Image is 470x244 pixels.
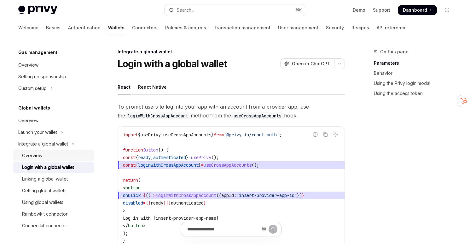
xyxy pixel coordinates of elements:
[280,58,334,69] button: Open in ChatGPT
[123,193,141,198] span: onClick
[221,193,236,198] span: appId:
[199,162,201,168] span: }
[148,200,151,206] span: !
[118,58,227,69] h1: Login with a global wallet
[165,4,306,16] button: Open search
[373,7,390,13] a: Support
[186,155,189,160] span: }
[351,20,369,35] a: Recipes
[311,130,319,139] button: Report incorrect code
[138,155,151,160] span: ready
[18,85,47,92] div: Custom setup
[138,132,141,138] span: {
[374,68,457,78] a: Behavior
[123,155,136,160] span: const
[211,132,214,138] span: }
[13,83,94,94] button: Toggle Custom setup section
[13,173,94,185] a: Linking a global wallet
[231,112,284,119] code: useCrossAppAccounts
[123,200,143,206] span: disabled
[68,20,101,35] a: Authentication
[374,88,457,98] a: Using the access token
[214,132,224,138] span: from
[269,225,277,234] button: Send message
[442,5,452,15] button: Toggle dark mode
[201,162,204,168] span: =
[123,147,143,153] span: function
[22,199,63,206] div: Using global wallets
[278,20,318,35] a: User management
[132,20,158,35] a: Connectors
[143,147,158,153] span: Button
[211,155,219,160] span: ();
[321,130,329,139] button: Copy the contents from the code block
[18,61,38,69] div: Overview
[123,177,138,183] span: return
[143,193,146,198] span: {
[377,20,407,35] a: API reference
[236,193,297,198] span: 'insert-provider-app-id'
[22,152,42,159] div: Overview
[13,138,94,150] button: Toggle Integrate a global wallet section
[136,162,138,168] span: {
[163,132,211,138] span: useCrossAppAccounts
[13,208,94,220] a: Rainbowkit connector
[123,132,138,138] span: import
[204,162,252,168] span: useCrossAppAccounts
[403,7,427,13] span: Dashboard
[146,193,151,198] span: ()
[187,222,259,236] input: Ask a question...
[13,71,94,82] a: Setting up sponsorship
[374,58,457,68] a: Parameters
[18,104,50,112] h5: Global wallets
[191,155,211,160] span: usePrivy
[13,115,94,126] a: Overview
[18,128,57,136] div: Launch your wallet
[18,20,38,35] a: Welcome
[141,132,161,138] span: usePrivy
[136,155,138,160] span: {
[326,20,344,35] a: Security
[295,8,302,13] span: ⌘ K
[125,185,141,191] span: button
[279,132,282,138] span: ;
[18,49,57,56] h5: Gas management
[118,80,131,94] div: React
[13,162,94,173] a: Login with a global wallet
[18,73,66,80] div: Setting up sponsorship
[153,155,186,160] span: authenticated
[123,185,125,191] span: <
[204,200,206,206] span: }
[292,61,330,67] span: Open in ChatGPT
[125,112,191,119] code: loginWithCrossAppAccount
[165,20,206,35] a: Policies & controls
[13,59,94,71] a: Overview
[123,215,219,221] span: Log in with [insert-provider-app-name]
[118,102,345,120] span: To prompt users to log into your app with an account from a provider app, use the method from the...
[13,185,94,196] a: Getting global wallets
[138,162,199,168] span: loginWithCrossAppAccount
[141,193,143,198] span: =
[189,155,191,160] span: =
[177,6,194,14] div: Search...
[146,200,148,206] span: {
[123,162,136,168] span: const
[224,132,279,138] span: '@privy-io/react-auth'
[158,147,168,153] span: () {
[163,200,168,206] span: ||
[171,200,204,206] span: authenticated
[13,197,94,208] a: Using global wallets
[143,200,146,206] span: =
[380,48,409,56] span: On this page
[252,162,259,168] span: ();
[168,200,171,206] span: !
[302,193,305,198] span: }
[214,20,270,35] a: Transaction management
[18,140,68,148] div: Integrate a global wallet
[156,193,216,198] span: loginWithCrossAppAccount
[22,187,67,194] div: Getting global wallets
[353,7,365,13] a: Demo
[108,20,125,35] a: Wallets
[161,132,163,138] span: ,
[18,117,38,124] div: Overview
